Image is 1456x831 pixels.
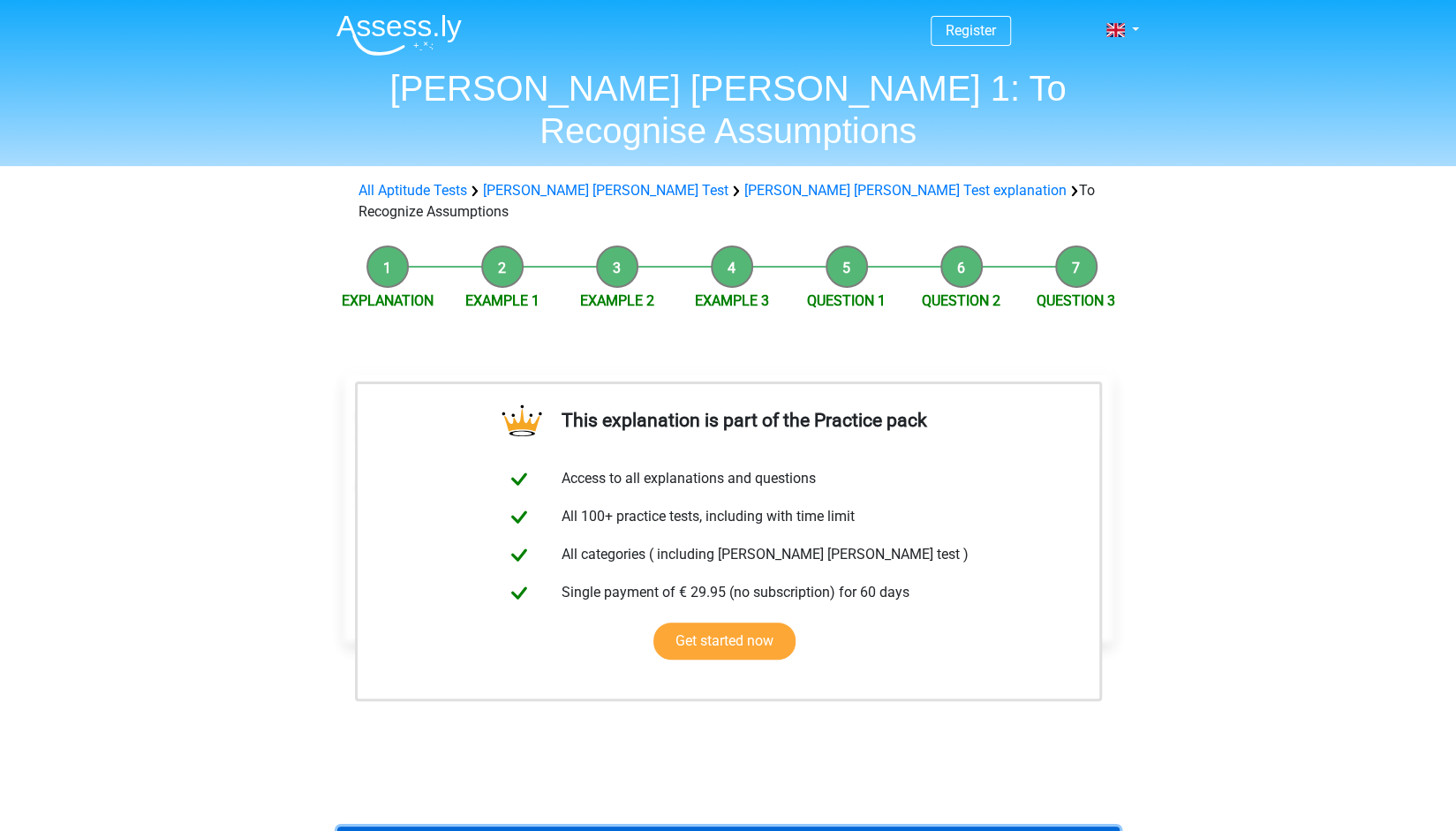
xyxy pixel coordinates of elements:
a: Explanation [342,292,434,309]
a: [PERSON_NAME] [PERSON_NAME] Test [483,182,728,199]
a: Example 3 [695,292,769,309]
a: Question 2 [922,292,1000,309]
a: Question 1 [807,292,886,309]
a: Question 3 [1037,292,1115,309]
h1: [PERSON_NAME] [PERSON_NAME] 1: To Recognise Assumptions [322,67,1135,152]
img: Assessly [336,14,462,56]
a: Get started now [653,623,796,660]
div: The protests against the Vietnam War are completely justifiable in retrospect. The abuses in the ... [345,396,1112,535]
a: Example 1 [465,292,539,309]
div: To Recognize Assumptions [351,180,1105,223]
a: Register [946,22,996,39]
a: All Aptitude Tests [358,182,467,199]
a: [PERSON_NAME] [PERSON_NAME] Test explanation [744,182,1067,199]
a: Example 2 [580,292,654,309]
